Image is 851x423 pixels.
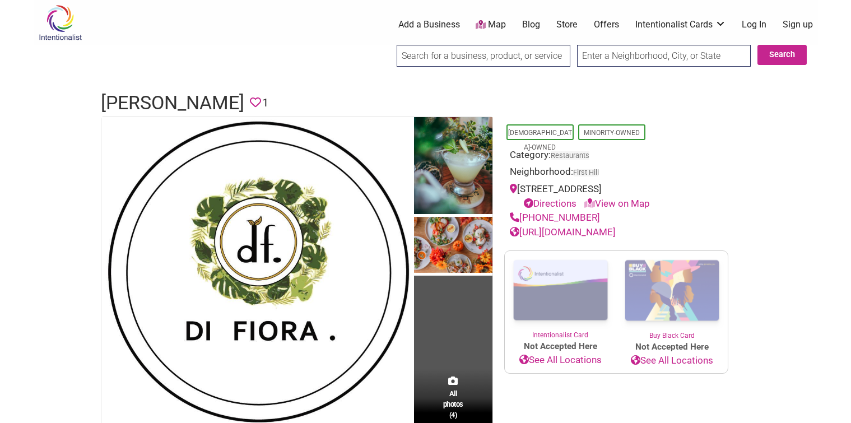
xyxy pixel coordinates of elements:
h1: [PERSON_NAME] [101,90,244,117]
a: Offers [594,18,619,31]
a: Minority-Owned [584,129,640,137]
a: [PHONE_NUMBER] [510,212,600,223]
img: Intentionalist [34,4,87,41]
input: Search for a business, product, or service [397,45,570,67]
a: Directions [524,198,576,209]
a: Intentionalist Card [505,251,616,340]
a: View on Map [584,198,650,209]
a: Log In [742,18,766,31]
span: First Hill [573,169,599,176]
a: See All Locations [616,354,728,368]
a: [URL][DOMAIN_NAME] [510,226,616,238]
a: Store [556,18,578,31]
span: Not Accepted Here [505,340,616,353]
a: Buy Black Card [616,251,728,341]
a: Map [476,18,506,31]
input: Enter a Neighborhood, City, or State [577,45,751,67]
img: Intentionalist Card [505,251,616,330]
div: [STREET_ADDRESS] [510,182,723,211]
button: Search [757,45,807,65]
span: 1 [262,94,268,111]
div: Neighborhood: [510,165,723,182]
span: Not Accepted Here [616,341,728,354]
a: Sign up [783,18,813,31]
a: Add a Business [398,18,460,31]
img: Buy Black Card [616,251,728,331]
span: All photos (4) [443,388,463,420]
a: [DEMOGRAPHIC_DATA]-Owned [508,129,572,151]
a: Blog [522,18,540,31]
div: Category: [510,148,723,165]
a: Restaurants [551,151,589,160]
a: See All Locations [505,353,616,368]
a: Intentionalist Cards [635,18,726,31]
